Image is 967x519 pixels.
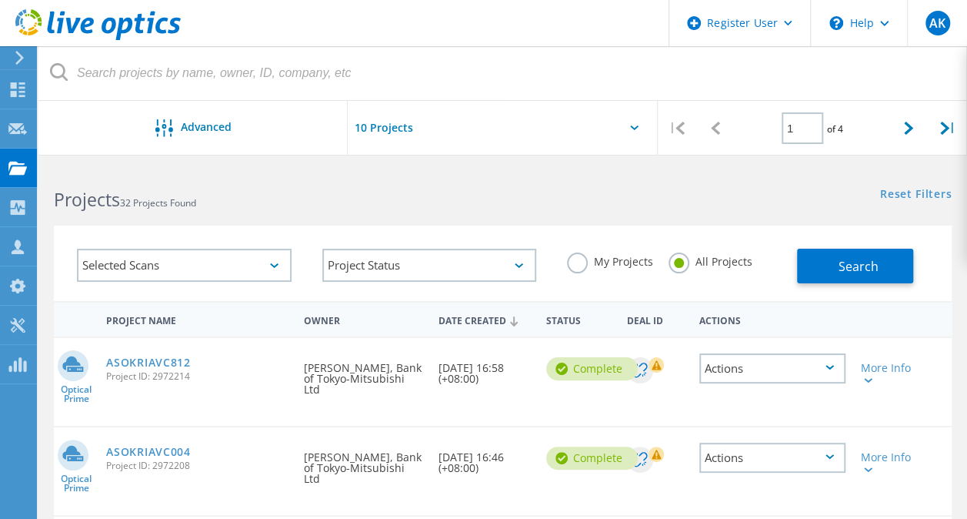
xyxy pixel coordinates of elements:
div: Selected Scans [77,249,292,282]
div: Complete [546,357,638,380]
label: All Projects [669,253,752,267]
a: Reset Filters [880,189,952,202]
div: | [929,101,967,156]
div: Status [539,305,619,333]
span: Project ID: 2972208 [106,461,288,470]
div: Project Name [98,305,296,333]
span: Optical Prime [54,474,98,493]
div: [PERSON_NAME], Bank of Tokyo-Mitsubishi Ltd [296,427,431,500]
svg: \n [829,16,843,30]
div: Actions [699,353,845,383]
span: Search [838,258,878,275]
a: ASOKRIAVC004 [106,447,190,457]
div: Deal Id [619,305,691,333]
div: [DATE] 16:58 (+08:00) [431,338,539,400]
a: ASOKRIAVC812 [106,357,190,368]
button: Search [797,249,913,283]
span: Optical Prime [54,385,98,403]
b: Projects [54,187,120,212]
div: Complete [546,447,638,470]
div: Actions [692,305,853,333]
span: AK [929,17,945,29]
span: Project ID: 2972214 [106,372,288,381]
div: Date Created [431,305,539,334]
a: Live Optics Dashboard [15,32,181,43]
div: | [658,101,696,156]
div: [DATE] 16:46 (+08:00) [431,427,539,489]
div: Owner [296,305,431,333]
div: More Info [861,452,917,474]
div: Actions [699,443,845,473]
div: Project Status [322,249,537,282]
label: My Projects [567,253,653,267]
div: [PERSON_NAME], Bank of Tokyo-Mitsubishi Ltd [296,338,431,410]
span: Advanced [181,122,232,132]
span: 32 Projects Found [120,196,196,209]
div: More Info [861,363,917,384]
span: of 4 [827,122,843,136]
